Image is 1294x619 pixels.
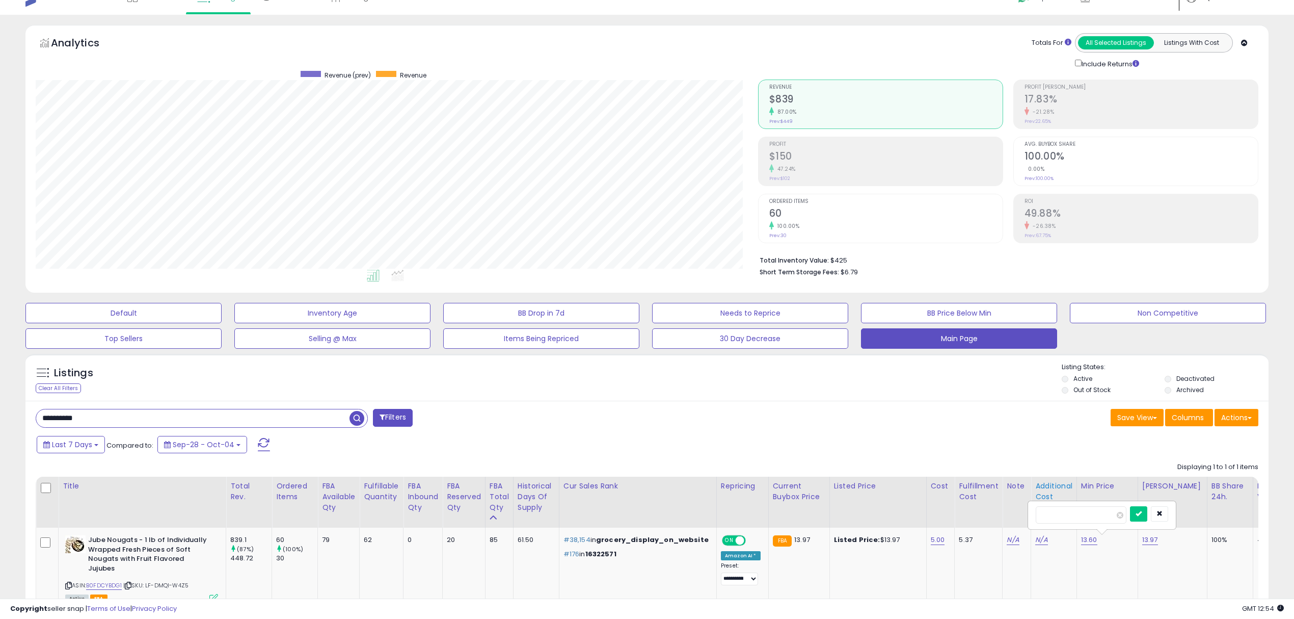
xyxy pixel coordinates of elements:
button: Items Being Repriced [443,328,639,349]
div: Include Returns [1067,58,1151,69]
div: 61.50 [518,535,551,545]
a: N/A [1007,535,1019,545]
div: 448.72 [230,554,272,563]
button: Needs to Reprice [652,303,848,323]
span: ROI [1025,199,1258,204]
p: in [563,550,709,559]
div: 60 [276,535,317,545]
b: Short Term Storage Fees: [760,268,839,276]
h2: $839 [769,93,1003,107]
small: 0.00% [1025,165,1045,173]
button: Sep-28 - Oct-04 [157,436,247,453]
h5: Analytics [51,36,119,53]
div: 5.37 [959,535,994,545]
span: Compared to: [106,441,153,450]
h2: 49.88% [1025,208,1258,221]
span: #38,154 [563,535,590,545]
button: Top Sellers [25,328,222,349]
span: Revenue [769,85,1003,90]
button: Columns [1165,409,1213,426]
b: Listed Price: [834,535,880,545]
span: #176 [563,549,580,559]
div: Current Buybox Price [773,481,825,502]
a: B0FDCYBDG1 [86,581,122,590]
small: Prev: $449 [769,118,793,124]
span: Ordered Items [769,199,1003,204]
div: Cost [931,481,951,492]
button: Save View [1111,409,1164,426]
div: Cur Sales Rank [563,481,712,492]
span: Profit [PERSON_NAME] [1025,85,1258,90]
small: FBA [773,535,792,547]
div: Ordered Items [276,481,313,502]
small: 100.00% [774,222,800,230]
div: Displaying 1 to 1 of 1 items [1177,462,1258,472]
span: grocery_display_on_website [596,535,709,545]
div: 30 [276,554,317,563]
div: Totals For [1032,38,1071,48]
a: 13.97 [1142,535,1158,545]
div: 839.1 [230,535,272,545]
li: $425 [760,253,1251,266]
div: BB Share 24h. [1211,481,1249,502]
button: 30 Day Decrease [652,328,848,349]
span: Revenue [400,71,426,80]
button: All Selected Listings [1078,36,1154,49]
span: 16322571 [585,549,616,559]
span: 2025-10-12 12:54 GMT [1242,604,1284,613]
span: Columns [1172,412,1204,423]
button: Filters [373,409,413,427]
span: Revenue (prev) [325,71,371,80]
small: -26.38% [1029,222,1056,230]
div: Title [63,481,222,492]
label: Archived [1176,385,1204,394]
button: Actions [1215,409,1258,426]
p: in [563,535,709,545]
a: 13.60 [1081,535,1097,545]
button: Listings With Cost [1153,36,1229,49]
small: Prev: 30 [769,233,787,239]
small: Prev: 22.65% [1025,118,1051,124]
small: (87%) [237,545,254,553]
h2: 17.83% [1025,93,1258,107]
span: All listings currently available for purchase on Amazon [65,595,89,603]
div: Historical Days Of Supply [518,481,555,513]
span: ON [723,536,736,545]
button: Main Page [861,328,1057,349]
h2: 100.00% [1025,150,1258,164]
div: [PERSON_NAME] [1142,481,1203,492]
div: Inv. value [1257,481,1284,502]
label: Active [1073,374,1092,383]
div: Note [1007,481,1027,492]
div: FBA Total Qty [490,481,509,513]
div: 0 [408,535,435,545]
label: Out of Stock [1073,385,1111,394]
button: Default [25,303,222,323]
span: Last 7 Days [52,440,92,450]
button: Non Competitive [1070,303,1266,323]
div: seller snap | | [10,604,177,614]
div: Fulfillable Quantity [364,481,399,502]
div: FBA Available Qty [322,481,355,513]
small: 47.24% [774,165,796,173]
small: (100%) [283,545,303,553]
button: BB Price Below Min [861,303,1057,323]
small: Prev: 100.00% [1025,175,1054,182]
strong: Copyright [10,604,47,613]
span: FBA [90,595,107,603]
span: Profit [769,142,1003,147]
div: Repricing [721,481,764,492]
div: Listed Price [834,481,922,492]
div: 79 [322,535,352,545]
h2: 60 [769,208,1003,221]
h2: $150 [769,150,1003,164]
b: Jube Nougats - 1 lb of Individually Wrapped Fresh Pieces of Soft Nougats with Fruit Flavored Jujubes [88,535,212,576]
div: Fulfillment Cost [959,481,998,502]
div: 20 [447,535,477,545]
a: N/A [1035,535,1047,545]
span: Sep-28 - Oct-04 [173,440,234,450]
div: Additional Cost [1035,481,1072,502]
button: Selling @ Max [234,328,430,349]
div: Min Price [1081,481,1134,492]
img: 410+Y5wPjFL._SL40_.jpg [65,535,86,553]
